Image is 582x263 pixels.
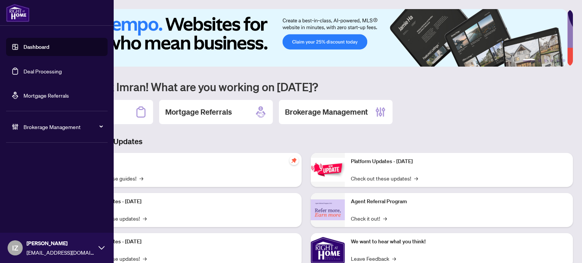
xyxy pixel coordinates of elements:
button: 1 [523,59,535,62]
span: pushpin [289,156,299,165]
a: Mortgage Referrals [23,92,69,99]
span: [EMAIL_ADDRESS][DOMAIN_NAME] [27,248,95,257]
img: Slide 0 [39,9,567,67]
p: Platform Updates - [DATE] [80,238,296,246]
h2: Mortgage Referrals [165,107,232,117]
img: logo [6,4,30,22]
p: Platform Updates - [DATE] [351,157,567,166]
p: Agent Referral Program [351,198,567,206]
a: Deal Processing [23,68,62,75]
h2: Brokerage Management [285,107,368,117]
button: 4 [550,59,553,62]
span: → [414,174,418,182]
a: Check it out!→ [351,214,387,223]
p: We want to hear what you think! [351,238,567,246]
img: Platform Updates - June 23, 2025 [311,158,345,182]
span: → [383,214,387,223]
span: → [139,174,143,182]
h1: Welcome back Imran! What are you working on [DATE]? [39,79,573,94]
span: Brokerage Management [23,123,102,131]
h3: Brokerage & Industry Updates [39,136,573,147]
a: Check out these updates!→ [351,174,418,182]
a: Dashboard [23,44,49,50]
span: IZ [12,243,18,253]
span: → [143,254,147,263]
button: 3 [544,59,547,62]
button: Open asap [552,237,574,259]
button: 6 [562,59,565,62]
span: [PERSON_NAME] [27,239,95,247]
button: 5 [556,59,559,62]
p: Self-Help [80,157,296,166]
p: Platform Updates - [DATE] [80,198,296,206]
button: 2 [538,59,541,62]
span: → [392,254,396,263]
span: → [143,214,147,223]
a: Leave Feedback→ [351,254,396,263]
img: Agent Referral Program [311,199,345,220]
